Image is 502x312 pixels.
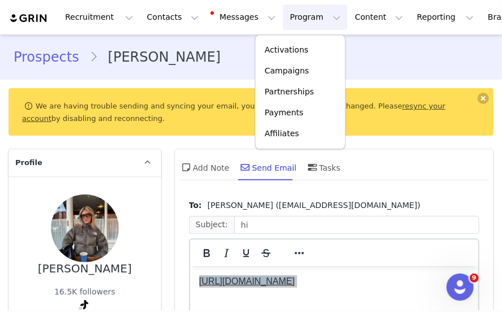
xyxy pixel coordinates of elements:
p: Campaigns [265,65,309,77]
p: Payments [265,107,304,119]
span: To: [189,200,202,211]
button: Italic [217,245,236,261]
button: Contacts [140,5,205,30]
p: Partnerships [265,86,314,98]
div: Add Note [179,154,230,181]
p: Affiliates [265,128,299,140]
p: Activations [265,44,308,56]
input: Add a subject line [234,216,479,234]
button: Messages [206,5,282,30]
button: Bold [197,245,216,261]
div: We are having trouble sending and syncing your email, your credentials may have changed. Please b... [8,88,494,136]
button: Reporting [410,5,480,30]
iframe: Intercom live chat [447,274,474,301]
img: 8dab5129-1046-4dee-a9e6-24718c114d31.jpg [51,194,119,262]
div: 16.5K followers [54,286,115,298]
button: Recruitment [58,5,140,30]
div: Send Email [238,154,297,181]
button: Underline [237,245,256,261]
span: [PERSON_NAME] ([EMAIL_ADDRESS][DOMAIN_NAME]) [208,200,421,211]
div: [PERSON_NAME] [38,262,132,275]
span: Subject: [189,216,234,234]
span: Profile [15,157,42,168]
div: Tasks [306,154,341,181]
body: Rich Text Area. Press ALT-0 for help. [9,9,279,21]
button: Program [283,5,347,30]
button: Content [348,5,410,30]
button: Strikethrough [256,245,276,261]
button: Reveal or hide additional toolbar items [290,245,309,261]
span: 9 [470,274,479,283]
a: [URL][DOMAIN_NAME] [9,10,105,20]
a: Prospects [14,47,89,67]
img: grin logo [9,13,49,24]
